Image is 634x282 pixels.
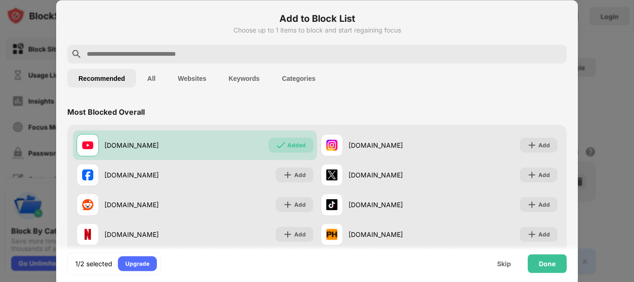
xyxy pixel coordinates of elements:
[167,69,217,87] button: Websites
[349,200,439,210] div: [DOMAIN_NAME]
[326,199,337,210] img: favicons
[326,229,337,240] img: favicons
[539,260,556,267] div: Done
[271,69,326,87] button: Categories
[82,229,93,240] img: favicons
[82,139,93,151] img: favicons
[287,140,306,150] div: Added
[294,170,306,179] div: Add
[326,169,337,180] img: favicons
[104,140,195,150] div: [DOMAIN_NAME]
[67,107,145,116] div: Most Blocked Overall
[82,199,93,210] img: favicons
[136,69,167,87] button: All
[349,170,439,180] div: [DOMAIN_NAME]
[67,69,136,87] button: Recommended
[104,230,195,239] div: [DOMAIN_NAME]
[104,200,195,210] div: [DOMAIN_NAME]
[497,260,511,267] div: Skip
[67,11,567,25] h6: Add to Block List
[104,170,195,180] div: [DOMAIN_NAME]
[82,169,93,180] img: favicons
[326,139,337,151] img: favicons
[294,230,306,239] div: Add
[538,140,550,150] div: Add
[349,140,439,150] div: [DOMAIN_NAME]
[67,26,567,33] div: Choose up to 1 items to block and start regaining focus
[538,230,550,239] div: Add
[349,230,439,239] div: [DOMAIN_NAME]
[217,69,271,87] button: Keywords
[71,48,82,59] img: search.svg
[75,259,112,268] div: 1/2 selected
[538,200,550,209] div: Add
[294,200,306,209] div: Add
[125,259,149,268] div: Upgrade
[538,170,550,179] div: Add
